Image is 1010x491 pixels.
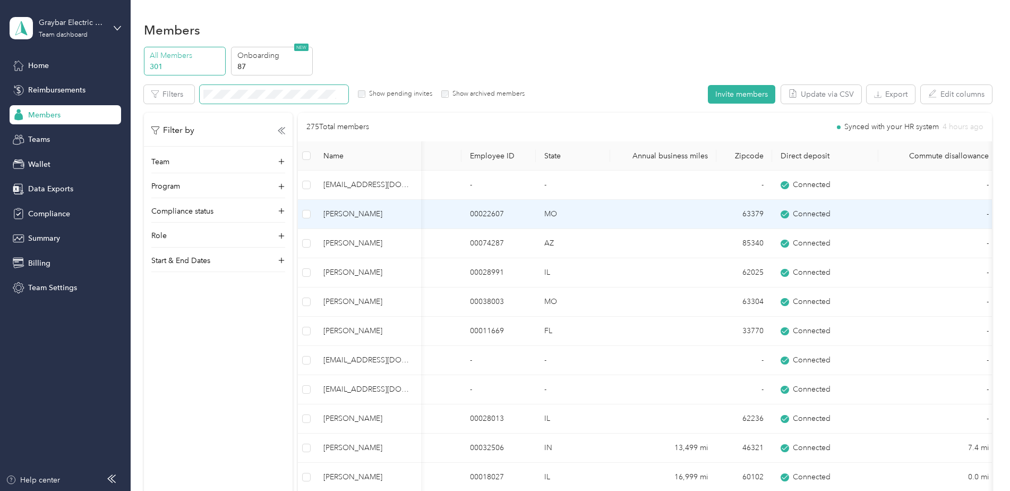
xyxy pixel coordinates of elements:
button: Edit columns [921,85,992,104]
td: favr+graybar@everlance.com [315,171,421,200]
button: Filters [144,85,194,104]
td: 7.4 mi [878,434,997,463]
td: - [878,258,997,287]
span: Reimbursements [28,84,85,96]
span: [PERSON_NAME] [323,413,413,425]
p: Filter by [151,124,194,137]
span: Teams [28,134,50,145]
div: Graybar Electric Company, Inc [39,17,105,28]
td: - [878,287,997,317]
th: Employee ID [461,141,536,171]
div: Team dashboard [39,32,88,38]
th: Annual business miles [610,141,716,171]
td: IL [536,258,610,287]
span: [PERSON_NAME] [323,296,413,308]
span: [PERSON_NAME] [323,208,413,220]
span: [EMAIL_ADDRESS][DOMAIN_NAME] [323,384,413,395]
iframe: Everlance-gr Chat Button Frame [951,431,1010,491]
p: Onboarding [237,50,310,61]
span: Connected [793,208,831,220]
p: Compliance status [151,206,213,217]
p: 301 [150,61,222,72]
td: - [716,375,772,404]
span: [EMAIL_ADDRESS][DOMAIN_NAME] [323,179,413,191]
span: Connected [793,267,831,278]
span: Connected [793,442,831,454]
td: 46321 [716,434,772,463]
th: Name [315,141,421,171]
h1: Members [144,24,200,36]
button: Help center [6,475,60,486]
span: 4 hours ago [943,123,983,131]
span: Home [28,60,49,71]
td: 00074287 [461,229,536,258]
span: [PERSON_NAME] [323,267,413,278]
span: [PERSON_NAME] [323,471,413,483]
td: - [461,375,536,404]
button: Invite members [708,85,775,104]
td: - [878,171,997,200]
td: IL [536,404,610,434]
td: 63379 [716,200,772,229]
span: [PERSON_NAME] [323,442,413,454]
td: 13,499 mi [610,434,716,463]
td: - [536,346,610,375]
td: MO [536,287,610,317]
td: 85340 [716,229,772,258]
span: Summary [28,233,60,244]
td: - [716,346,772,375]
p: Program [151,181,180,192]
span: Team Settings [28,282,77,293]
td: Tim Carpenter [315,317,421,346]
span: Connected [793,471,831,483]
span: Connected [793,413,831,425]
td: favr1+graybar@everlance.com [315,346,421,375]
span: Connected [793,238,831,249]
span: Members [28,109,61,121]
span: Billing [28,258,50,269]
p: Team [151,156,169,167]
span: Synced with your HR system [844,123,939,131]
th: State [536,141,610,171]
th: Direct deposit [772,141,878,171]
span: Connected [793,325,831,337]
td: - [461,346,536,375]
td: - [716,171,772,200]
td: IN [536,434,610,463]
span: Compliance [28,208,70,219]
td: - [878,317,997,346]
button: Update via CSV [781,85,861,104]
td: 00038003 [461,287,536,317]
td: - [878,346,997,375]
span: [EMAIL_ADDRESS][DOMAIN_NAME] [323,354,413,366]
td: Patrick Loveless [315,200,421,229]
td: 00032506 [461,434,536,463]
td: 00028991 [461,258,536,287]
span: [PERSON_NAME] [323,325,413,337]
td: - [461,171,536,200]
span: Connected [793,384,831,395]
span: Connected [793,354,831,366]
label: Show pending invites [365,89,432,99]
td: - [878,200,997,229]
span: NEW [294,44,309,51]
td: - [536,171,610,200]
td: AZ [536,229,610,258]
p: Start & End Dates [151,255,210,266]
td: Rodney Schreckenberg [315,404,421,434]
td: 63304 [716,287,772,317]
td: 33770 [716,317,772,346]
td: Greg Latas [315,287,421,317]
th: Commute disallowance [878,141,997,171]
p: 87 [237,61,310,72]
span: [PERSON_NAME] [323,238,413,249]
span: Name [323,151,413,160]
p: All Members [150,50,222,61]
td: MO [536,200,610,229]
td: 62236 [716,404,772,434]
td: Kayla Bonebrake [315,258,421,287]
td: 00028013 [461,404,536,434]
td: Mandy Flanagan [315,229,421,258]
td: 62025 [716,258,772,287]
